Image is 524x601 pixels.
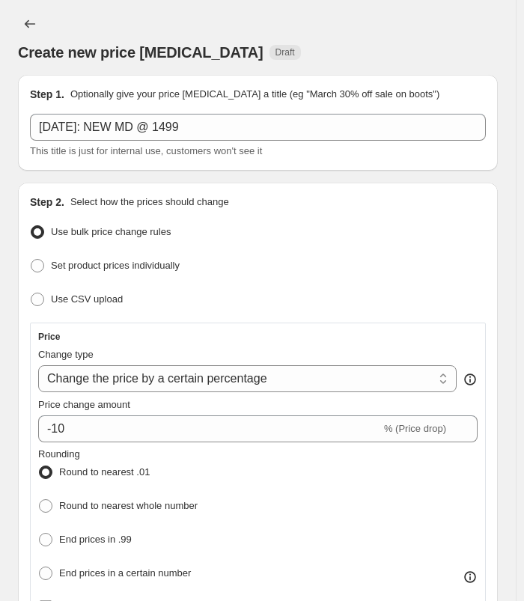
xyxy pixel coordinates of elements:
input: 30% off holiday sale [30,114,486,141]
h2: Step 2. [30,195,64,210]
span: Draft [275,46,295,58]
span: Price change amount [38,399,130,410]
span: This title is just for internal use, customers won't see it [30,145,262,156]
span: End prices in .99 [59,534,132,545]
span: Use bulk price change rules [51,226,171,237]
span: Round to nearest .01 [59,466,150,478]
h2: Step 1. [30,87,64,102]
span: % (Price drop) [384,423,446,434]
span: Set product prices individually [51,260,180,271]
span: Round to nearest whole number [59,500,198,511]
span: End prices in a certain number [59,567,191,579]
div: help [463,372,478,387]
p: Select how the prices should change [70,195,229,210]
span: Create new price [MEDICAL_DATA] [18,44,263,61]
button: Price change jobs [18,12,42,36]
span: Change type [38,349,94,360]
input: -15 [38,415,381,442]
p: Optionally give your price [MEDICAL_DATA] a title (eg "March 30% off sale on boots") [70,87,439,102]
span: Use CSV upload [51,293,123,305]
span: Rounding [38,448,80,460]
h3: Price [38,331,60,343]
